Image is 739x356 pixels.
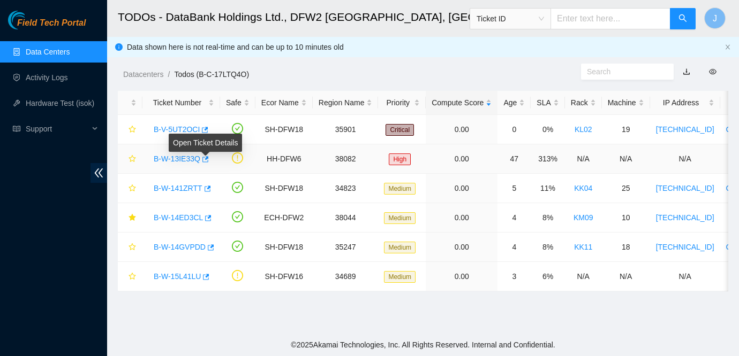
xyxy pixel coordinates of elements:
[389,153,411,165] span: High
[232,123,243,134] span: check-circle
[587,66,659,78] input: Search
[91,163,107,183] span: double-left
[174,70,249,79] a: Todos (B-C-17LTQ4O)
[255,115,313,144] td: SH-DFW18
[551,8,670,29] input: Enter text here...
[169,134,242,152] div: Open Ticket Details
[124,150,137,167] button: star
[154,154,200,163] a: B-W-13IE33Q
[426,115,497,144] td: 0.00
[384,271,416,283] span: Medium
[574,184,592,192] a: KK04
[384,183,416,195] span: Medium
[426,144,497,174] td: 0.00
[384,212,416,224] span: Medium
[154,125,200,134] a: B-V-5UT2OCI
[565,262,602,291] td: N/A
[154,213,203,222] a: B-W-14ED3CL
[124,121,137,138] button: star
[232,241,243,252] span: check-circle
[168,70,170,79] span: /
[426,233,497,262] td: 0.00
[675,63,698,80] button: download
[426,203,497,233] td: 0.00
[656,125,714,134] a: [TECHNICAL_ID]
[602,262,650,291] td: N/A
[531,144,564,174] td: 313%
[129,126,136,134] span: star
[497,262,531,291] td: 3
[313,115,379,144] td: 35901
[574,213,593,222] a: KM09
[26,73,68,82] a: Activity Logs
[255,174,313,203] td: SH-DFW18
[497,203,531,233] td: 4
[124,209,137,226] button: star
[255,144,313,174] td: HH-DFW6
[384,242,416,253] span: Medium
[602,203,650,233] td: 10
[713,12,717,25] span: J
[477,11,544,27] span: Ticket ID
[650,144,720,174] td: N/A
[26,99,94,107] a: Hardware Test (isok)
[602,115,650,144] td: 19
[574,243,592,251] a: KK11
[683,67,690,76] a: download
[650,262,720,291] td: N/A
[129,155,136,164] span: star
[497,144,531,174] td: 47
[656,243,714,251] a: [TECHNICAL_ID]
[123,70,163,79] a: Datacenters
[575,125,592,134] a: KL02
[313,144,379,174] td: 38082
[129,243,136,252] span: star
[17,18,86,28] span: Field Tech Portal
[154,272,201,281] a: B-W-15L41LU
[255,203,313,233] td: ECH-DFW2
[232,270,243,281] span: exclamation-circle
[656,184,714,192] a: [TECHNICAL_ID]
[602,233,650,262] td: 18
[725,44,731,51] button: close
[8,11,54,29] img: Akamai Technologies
[154,184,202,192] a: B-W-141ZRTT
[8,19,86,33] a: Akamai TechnologiesField Tech Portal
[602,144,650,174] td: N/A
[565,144,602,174] td: N/A
[602,174,650,203] td: 25
[129,184,136,193] span: star
[313,233,379,262] td: 35247
[129,273,136,281] span: star
[531,262,564,291] td: 6%
[124,180,137,197] button: star
[531,174,564,203] td: 11%
[232,211,243,222] span: check-circle
[255,262,313,291] td: SH-DFW16
[26,118,89,140] span: Support
[107,334,739,356] footer: © 2025 Akamai Technologies, Inc. All Rights Reserved. Internal and Confidential.
[678,14,687,24] span: search
[497,115,531,144] td: 0
[313,203,379,233] td: 38044
[709,68,717,75] span: eye
[670,8,696,29] button: search
[124,268,137,285] button: star
[497,174,531,203] td: 5
[497,233,531,262] td: 4
[124,238,137,256] button: star
[656,213,714,222] a: [TECHNICAL_ID]
[26,48,70,56] a: Data Centers
[426,174,497,203] td: 0.00
[129,214,136,222] span: star
[313,262,379,291] td: 34689
[313,174,379,203] td: 34823
[232,182,243,193] span: check-circle
[386,124,414,136] span: Critical
[531,203,564,233] td: 8%
[531,233,564,262] td: 8%
[154,243,206,251] a: B-W-14GVPDD
[13,125,20,133] span: read
[426,262,497,291] td: 0.00
[704,7,726,29] button: J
